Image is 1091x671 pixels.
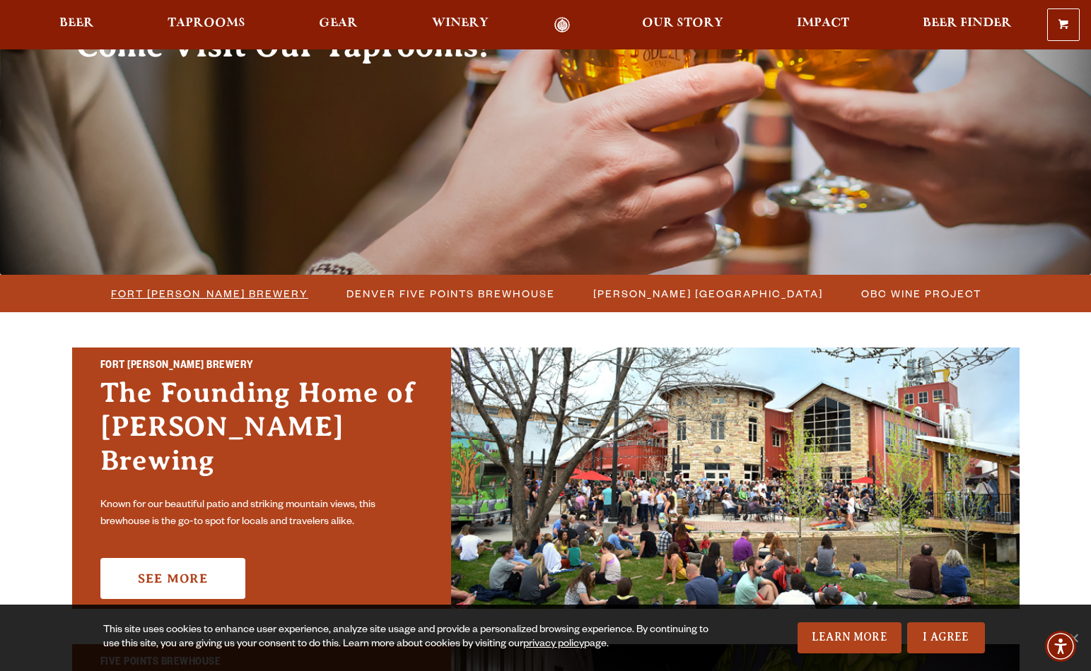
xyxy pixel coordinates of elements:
a: Odell Home [536,17,589,33]
span: OBC Wine Project [861,283,981,304]
a: Impact [788,17,858,33]
a: Taprooms [158,17,255,33]
span: Beer [59,18,94,29]
span: Winery [432,18,489,29]
img: Fort Collins Brewery & Taproom' [451,348,1020,609]
a: OBC Wine Project [853,283,988,304]
p: Known for our beautiful patio and striking mountain views, this brewhouse is the go-to spot for l... [100,497,423,531]
h2: Fort [PERSON_NAME] Brewery [100,357,423,376]
a: Fort [PERSON_NAME] Brewery [103,283,315,304]
span: [PERSON_NAME] [GEOGRAPHIC_DATA] [593,283,823,304]
a: Denver Five Points Brewhouse [338,283,562,304]
a: I Agree [907,622,985,653]
a: privacy policy [523,639,584,651]
a: Learn More [798,622,902,653]
a: Our Story [633,17,733,33]
a: Gear [310,17,367,33]
h3: The Founding Home of [PERSON_NAME] Brewing [100,376,423,492]
a: [PERSON_NAME] [GEOGRAPHIC_DATA] [585,283,830,304]
a: See More [100,558,245,599]
a: Beer Finder [914,17,1021,33]
a: Beer [50,17,103,33]
a: Winery [423,17,498,33]
div: This site uses cookies to enhance user experience, analyze site usage and provide a personalized ... [103,624,716,652]
span: Our Story [642,18,723,29]
span: Denver Five Points Brewhouse [346,283,555,304]
div: Accessibility Menu [1045,631,1076,662]
span: Gear [319,18,358,29]
span: Taprooms [168,18,245,29]
span: Fort [PERSON_NAME] Brewery [111,283,308,304]
span: Impact [797,18,849,29]
h2: Come Visit Our Taprooms! [76,28,518,64]
span: Beer Finder [923,18,1012,29]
